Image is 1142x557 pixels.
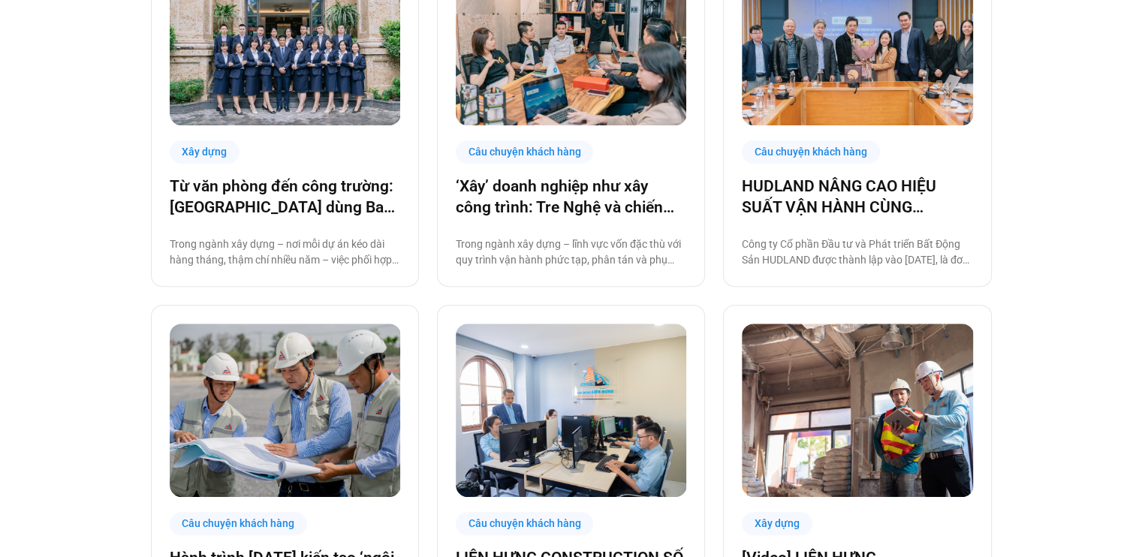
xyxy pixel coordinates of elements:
p: Trong ngành xây dựng – lĩnh vực vốn đặc thù với quy trình vận hành phức tạp, phân tán và phụ thuộ... [456,236,686,268]
div: Xây dựng [742,512,812,535]
a: chuyển đổi số liên hưng base [456,324,686,497]
img: chuyển đổi số liên hưng base [456,324,687,497]
a: Từ văn phòng đến công trường: [GEOGRAPHIC_DATA] dùng Base số hóa hệ thống quản trị [170,176,400,218]
p: Trong ngành xây dựng – nơi mỗi dự án kéo dài hàng tháng, thậm chí nhiều năm – việc phối hợp giữa ... [170,236,400,268]
p: Công ty Cổ phần Đầu tư và Phát triển Bất Động Sản HUDLAND được thành lập vào [DATE], là đơn vị th... [742,236,972,268]
div: Câu chuyện khách hàng [170,512,308,535]
a: ‘Xây’ doanh nghiệp như xây công trình: Tre Nghệ và chiến lược chuyển đổi từ gốc [456,176,686,218]
a: HUDLAND NÂNG CAO HIỆU SUẤT VẬN HÀNH CÙNG [DOMAIN_NAME] [742,176,972,218]
div: Câu chuyện khách hàng [456,512,594,535]
div: Câu chuyện khách hàng [456,140,594,164]
div: Xây dựng [170,140,240,164]
div: Câu chuyện khách hàng [742,140,880,164]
